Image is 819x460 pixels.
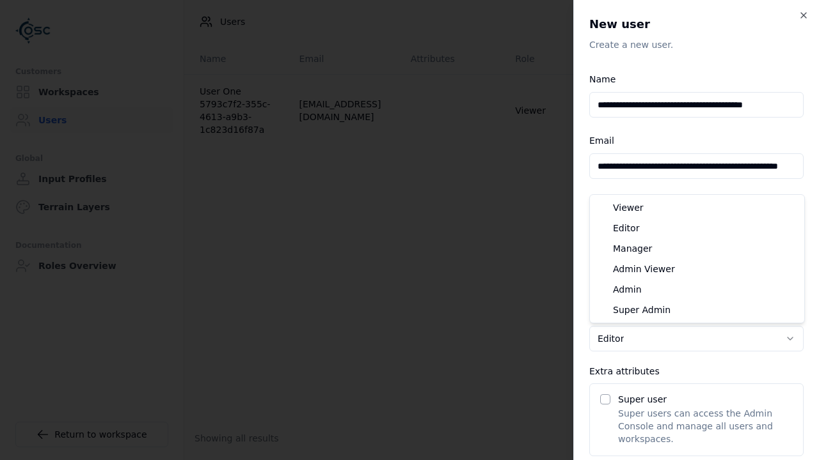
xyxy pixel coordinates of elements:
[613,242,652,255] span: Manager
[613,283,642,296] span: Admin
[613,201,644,214] span: Viewer
[613,263,675,275] span: Admin Viewer
[613,303,671,316] span: Super Admin
[613,222,639,234] span: Editor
